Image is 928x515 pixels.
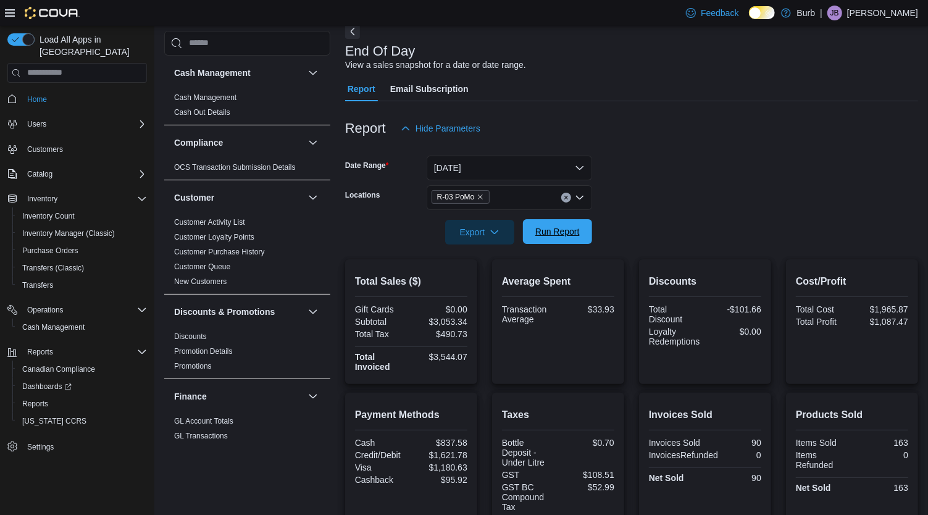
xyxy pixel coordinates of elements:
span: Transfers [17,278,147,293]
a: OCS Transaction Submission Details [174,163,296,172]
button: Catalog [22,167,57,182]
span: Dashboards [22,382,72,391]
span: Inventory [27,194,57,204]
div: Bottle Deposit - Under Litre [502,438,556,467]
label: Locations [345,190,380,200]
h3: Compliance [174,136,223,149]
div: Discounts & Promotions [164,329,330,379]
div: $1,180.63 [414,463,467,472]
h3: Report [345,121,386,136]
button: Discounts & Promotions [306,304,320,319]
span: Purchase Orders [17,243,147,258]
span: Settings [27,442,54,452]
h2: Payment Methods [355,408,467,422]
a: Promotion Details [174,347,233,356]
h2: Total Sales ($) [355,274,467,289]
a: Transfers [17,278,58,293]
a: [US_STATE] CCRS [17,414,91,429]
span: JB [830,6,839,20]
button: Customer [174,191,303,204]
div: $0.00 [708,327,761,337]
span: Operations [22,303,147,317]
a: Discounts [174,332,207,341]
button: Remove R-03 PoMo from selection in this group [477,193,484,201]
span: GL Transactions [174,431,228,441]
span: Cash Out Details [174,107,230,117]
span: Discounts [174,332,207,341]
h3: Customer [174,191,214,204]
div: $1,965.87 [855,304,908,314]
p: | [820,6,822,20]
span: Transfers (Classic) [22,263,84,273]
button: Cash Management [174,67,303,79]
span: OCS Transaction Submission Details [174,162,296,172]
div: $3,544.07 [414,352,467,362]
a: Customer Activity List [174,218,245,227]
div: 163 [855,438,908,448]
button: Reports [12,395,152,412]
button: Open list of options [575,193,585,203]
button: Inventory Manager (Classic) [12,225,152,242]
span: Customer Activity List [174,217,245,227]
strong: Net Sold [796,483,831,493]
span: New Customers [174,277,227,287]
button: Transfers (Classic) [12,259,152,277]
button: [DATE] [427,156,592,180]
nav: Complex example [7,85,147,488]
button: Home [2,90,152,108]
div: 0 [723,450,761,460]
p: Burb [797,6,816,20]
span: Canadian Compliance [22,364,95,374]
a: Settings [22,440,59,454]
div: $1,087.47 [855,317,908,327]
div: Gift Cards [355,304,409,314]
div: Items Sold [796,438,850,448]
div: GST BC Compound Tax [502,482,556,512]
div: Compliance [164,160,330,180]
span: Purchase Orders [22,246,78,256]
span: Dark Mode [749,19,750,20]
button: Purchase Orders [12,242,152,259]
h3: Discounts & Promotions [174,306,275,318]
span: [US_STATE] CCRS [22,416,86,426]
button: Settings [2,437,152,455]
div: Credit/Debit [355,450,409,460]
span: Promotion Details [174,346,233,356]
button: Customer [306,190,320,205]
button: Catalog [2,165,152,183]
button: Customers [2,140,152,158]
div: Loyalty Redemptions [649,327,703,346]
a: Canadian Compliance [17,362,100,377]
span: Report [348,77,375,101]
button: Next [345,24,360,39]
a: Cash Management [174,93,236,102]
span: Inventory Manager (Classic) [17,226,147,241]
strong: Total Invoiced [355,352,390,372]
div: Finance [164,414,330,448]
span: R-03 PoMo [437,191,475,203]
div: -$101.66 [708,304,761,314]
span: Cash Management [22,322,85,332]
span: Washington CCRS [17,414,147,429]
button: Reports [22,345,58,359]
button: Cash Management [306,65,320,80]
span: Customers [22,141,147,157]
span: Feedback [701,7,738,19]
span: Inventory Count [22,211,75,221]
div: $0.70 [561,438,614,448]
span: Load All Apps in [GEOGRAPHIC_DATA] [35,33,147,58]
h2: Invoices Sold [649,408,761,422]
div: Invoices Sold [649,438,703,448]
img: Cova [25,7,80,19]
span: Promotions [174,361,212,371]
a: Home [22,92,52,107]
a: Dashboards [12,378,152,395]
button: Run Report [523,219,592,244]
span: Operations [27,305,64,315]
span: Canadian Compliance [17,362,147,377]
a: GL Transactions [174,432,228,440]
div: Cash [355,438,409,448]
a: Reports [17,396,53,411]
span: Transfers (Classic) [17,261,147,275]
span: Catalog [22,167,147,182]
